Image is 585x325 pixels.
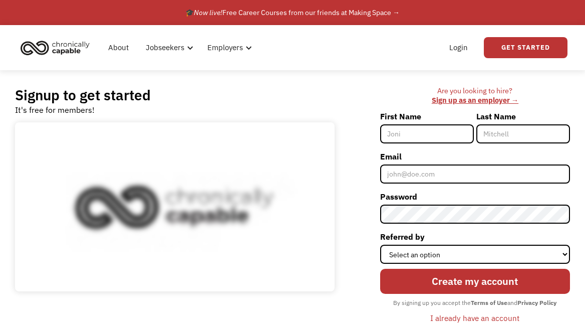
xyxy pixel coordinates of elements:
[15,104,95,116] div: It's free for members!
[380,165,570,184] input: john@doe.com
[380,269,570,294] input: Create my account
[102,32,135,64] a: About
[380,189,570,205] label: Password
[140,32,196,64] div: Jobseekers
[146,42,184,54] div: Jobseekers
[380,86,570,105] div: Are you looking to hire? ‍
[471,299,507,306] strong: Terms of Use
[484,37,567,58] a: Get Started
[18,37,97,59] a: home
[15,86,151,104] h2: Signup to get started
[443,32,474,64] a: Login
[430,312,519,324] div: I already have an account
[476,108,570,124] label: Last Name
[380,229,570,245] label: Referred by
[185,7,400,19] div: 🎓 Free Career Courses from our friends at Making Space →
[388,296,561,309] div: By signing up you accept the and
[432,95,518,105] a: Sign up as an employer →
[201,32,255,64] div: Employers
[476,124,570,143] input: Mitchell
[18,37,93,59] img: Chronically Capable logo
[517,299,556,306] strong: Privacy Policy
[380,148,570,165] label: Email
[380,108,474,124] label: First Name
[194,8,222,17] em: Now live!
[380,124,474,143] input: Joni
[207,42,243,54] div: Employers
